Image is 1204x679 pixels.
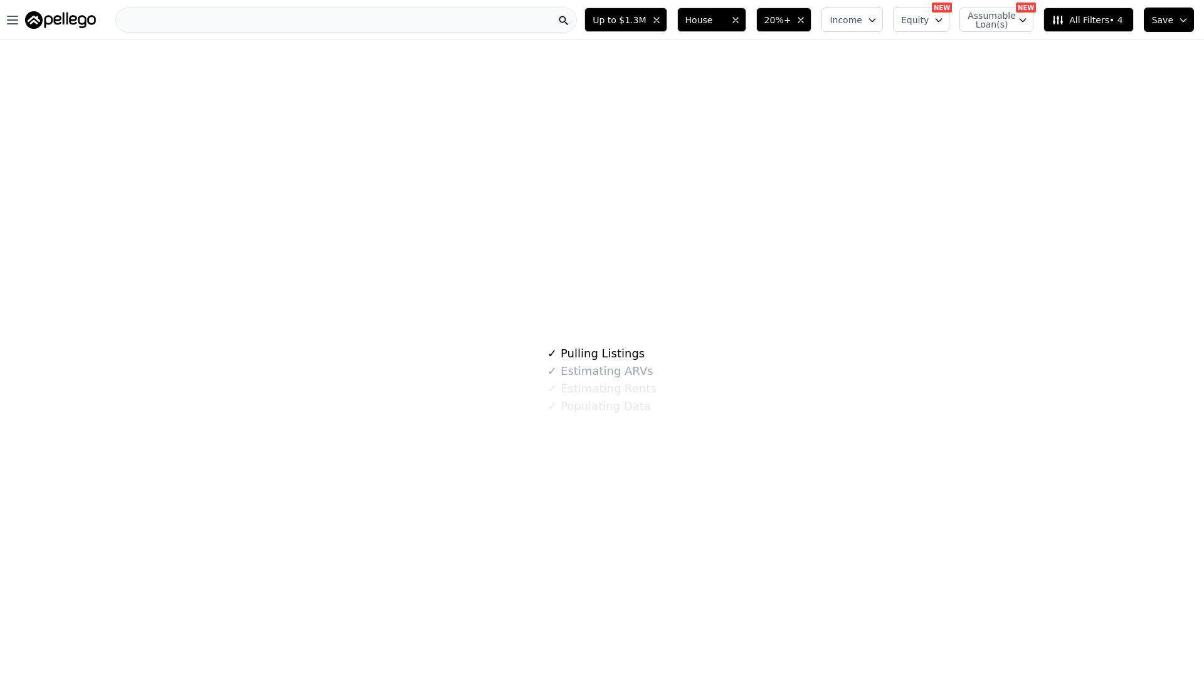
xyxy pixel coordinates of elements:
span: Save [1152,14,1173,26]
button: All Filters• 4 [1043,8,1133,32]
div: Estimating Rents [547,380,656,397]
span: ✓ [547,365,557,377]
button: House [677,8,746,32]
button: 20%+ [756,8,812,32]
div: Populating Data [547,397,650,415]
button: Up to $1.3M [584,8,667,32]
span: ✓ [547,382,557,395]
div: NEW [1016,3,1036,13]
span: Assumable Loan(s) [968,11,1008,29]
div: Estimating ARVs [547,362,653,380]
span: Equity [901,14,929,26]
button: Income [821,8,883,32]
span: 20%+ [764,14,791,26]
button: Save [1144,8,1194,32]
span: ✓ [547,400,557,413]
span: Up to $1.3M [593,14,646,26]
span: Income [830,14,862,26]
span: House [685,14,726,26]
img: Pellego [25,11,96,29]
div: Pulling Listings [547,345,645,362]
span: All Filters • 4 [1052,14,1122,26]
span: ✓ [547,347,557,360]
div: NEW [932,3,952,13]
button: Equity [893,8,949,32]
button: Assumable Loan(s) [959,8,1033,32]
